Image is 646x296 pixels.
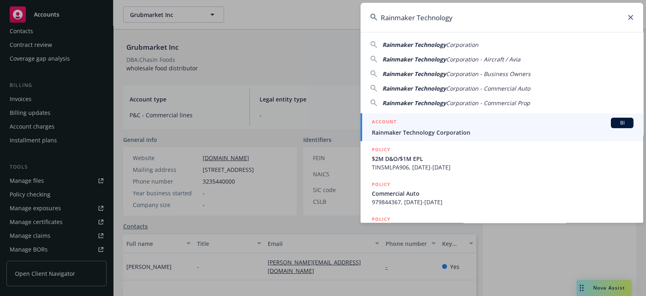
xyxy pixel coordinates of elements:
[372,146,390,154] h5: POLICY
[361,176,643,211] a: POLICYCommercial Auto979844367, [DATE]-[DATE]
[446,85,530,92] span: Corporation - Commercial Auto
[446,99,530,107] span: Corporation - Commercial Prop
[382,85,446,92] span: Rainmaker Technology
[382,55,446,63] span: Rainmaker Technology
[372,128,633,137] span: Rainmaker Technology Corporation
[372,154,633,163] span: $2M D&O/$1M EPL
[446,41,478,49] span: Corporation
[614,119,630,127] span: BI
[372,189,633,198] span: Commercial Auto
[361,113,643,141] a: ACCOUNTBIRainmaker Technology Corporation
[372,118,396,127] h5: ACCOUNT
[372,215,390,223] h5: POLICY
[382,70,446,78] span: Rainmaker Technology
[361,3,643,32] input: Search...
[361,211,643,245] a: POLICY
[372,163,633,171] span: TINSMLPA906, [DATE]-[DATE]
[382,41,446,49] span: Rainmaker Technology
[372,198,633,206] span: 979844367, [DATE]-[DATE]
[446,55,520,63] span: Corporation - Aircraft / Avia
[361,141,643,176] a: POLICY$2M D&O/$1M EPLTINSMLPA906, [DATE]-[DATE]
[382,99,446,107] span: Rainmaker Technology
[372,180,390,188] h5: POLICY
[446,70,531,78] span: Corporation - Business Owners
